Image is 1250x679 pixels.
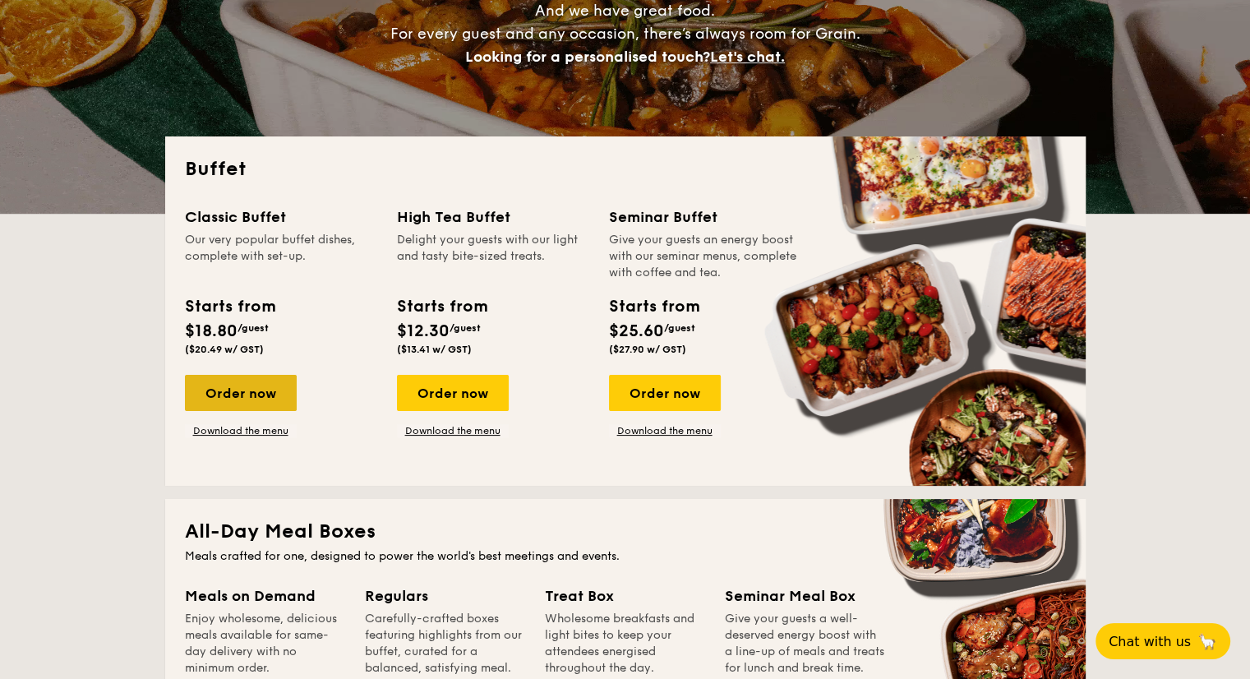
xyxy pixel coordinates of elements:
[609,232,801,281] div: Give your guests an energy boost with our seminar menus, complete with coffee and tea.
[1197,632,1217,651] span: 🦙
[609,321,664,341] span: $25.60
[185,321,238,341] span: $18.80
[725,611,885,677] div: Give your guests a well-deserved energy boost with a line-up of meals and treats for lunch and br...
[609,294,699,319] div: Starts from
[465,48,710,66] span: Looking for a personalised touch?
[185,344,264,355] span: ($20.49 w/ GST)
[397,232,589,281] div: Delight your guests with our light and tasty bite-sized treats.
[185,548,1066,565] div: Meals crafted for one, designed to power the world's best meetings and events.
[545,611,705,677] div: Wholesome breakfasts and light bites to keep your attendees energised throughout the day.
[397,321,450,341] span: $12.30
[397,206,589,229] div: High Tea Buffet
[365,584,525,607] div: Regulars
[450,322,481,334] span: /guest
[725,584,885,607] div: Seminar Meal Box
[185,232,377,281] div: Our very popular buffet dishes, complete with set-up.
[185,375,297,411] div: Order now
[185,294,274,319] div: Starts from
[1095,623,1230,659] button: Chat with us🦙
[185,584,345,607] div: Meals on Demand
[397,424,509,437] a: Download the menu
[609,344,686,355] span: ($27.90 w/ GST)
[397,344,472,355] span: ($13.41 w/ GST)
[185,611,345,677] div: Enjoy wholesome, delicious meals available for same-day delivery with no minimum order.
[185,519,1066,545] h2: All-Day Meal Boxes
[710,48,785,66] span: Let's chat.
[238,322,269,334] span: /guest
[390,2,860,66] span: And we have great food. For every guest and any occasion, there’s always room for Grain.
[185,424,297,437] a: Download the menu
[365,611,525,677] div: Carefully-crafted boxes featuring highlights from our buffet, curated for a balanced, satisfying ...
[397,294,487,319] div: Starts from
[609,424,721,437] a: Download the menu
[397,375,509,411] div: Order now
[664,322,695,334] span: /guest
[1109,634,1191,649] span: Chat with us
[545,584,705,607] div: Treat Box
[185,206,377,229] div: Classic Buffet
[185,156,1066,182] h2: Buffet
[609,206,801,229] div: Seminar Buffet
[609,375,721,411] div: Order now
